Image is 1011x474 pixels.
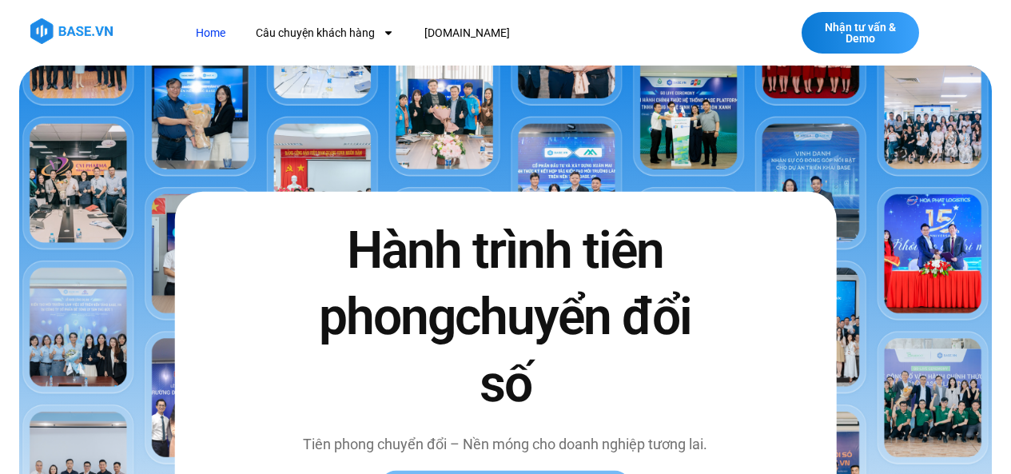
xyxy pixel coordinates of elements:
nav: Menu [184,18,721,48]
h2: Hành trình tiên phong [298,217,714,417]
a: Home [184,18,237,48]
span: chuyển đổi số [455,287,691,413]
span: Nhận tư vấn & Demo [818,22,903,44]
a: Câu chuyện khách hàng [244,18,406,48]
a: [DOMAIN_NAME] [412,18,522,48]
a: Nhận tư vấn & Demo [802,12,919,54]
p: Tiên phong chuyển đổi – Nền móng cho doanh nghiệp tương lai. [298,433,714,455]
